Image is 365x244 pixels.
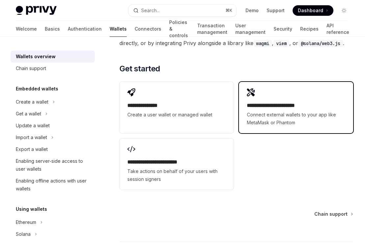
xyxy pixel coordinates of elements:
[169,21,189,37] a: Policies & controls
[293,5,333,16] a: Dashboard
[16,98,48,106] div: Create a wallet
[274,40,289,47] code: viem
[11,51,95,62] a: Wallets overview
[246,7,259,14] a: Demo
[11,216,95,228] button: Toggle Ethereum section
[16,110,41,118] div: Get a wallet
[11,143,95,155] a: Export a wallet
[11,96,95,108] button: Toggle Create a wallet section
[197,21,227,37] a: Transaction management
[11,228,95,240] button: Toggle Solana section
[225,8,232,13] span: ⌘ K
[16,64,46,72] div: Chain support
[16,205,47,213] h5: Using wallets
[16,85,58,93] h5: Embedded wallets
[16,157,91,173] div: Enabling server-side access to user wallets
[11,155,95,175] a: Enabling server-side access to user wallets
[298,40,343,47] code: @solana/web3.js
[135,21,161,37] a: Connectors
[16,177,91,193] div: Enabling offline actions with user wallets
[253,40,272,47] code: wagmi
[314,211,348,217] span: Chain support
[11,175,95,195] a: Enabling offline actions with user wallets
[16,21,37,37] a: Welcome
[16,145,48,153] div: Export a wallet
[16,230,31,238] div: Solana
[141,7,160,14] div: Search...
[11,132,95,143] button: Toggle Import a wallet section
[16,134,47,141] div: Import a wallet
[267,7,285,14] a: Support
[274,21,292,37] a: Security
[16,122,50,130] div: Update a wallet
[16,6,57,15] img: light logo
[11,120,95,132] a: Update a wallet
[127,167,226,183] span: Take actions on behalf of your users with session signers
[110,21,127,37] a: Wallets
[247,111,345,127] span: Connect external wallets to your app like MetaMask or Phantom
[339,5,349,16] button: Toggle dark mode
[119,63,160,74] span: Get started
[16,218,36,226] div: Ethereum
[314,211,352,217] a: Chain support
[300,21,319,37] a: Recipes
[235,21,266,37] a: User management
[326,21,349,37] a: API reference
[11,108,95,120] button: Toggle Get a wallet section
[127,111,226,119] span: Create a user wallet or managed wallet
[298,7,323,14] span: Dashboard
[16,53,56,61] div: Wallets overview
[11,62,95,74] a: Chain support
[68,21,102,37] a: Authentication
[129,5,236,16] button: Open search
[45,21,60,37] a: Basics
